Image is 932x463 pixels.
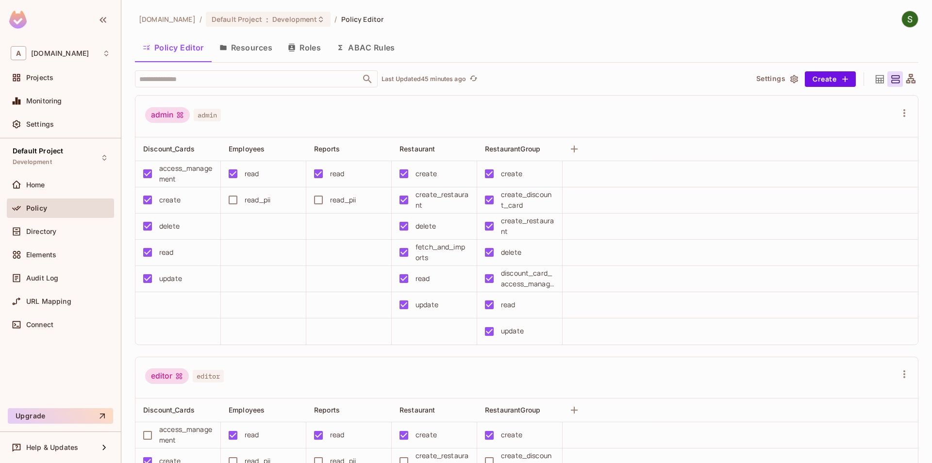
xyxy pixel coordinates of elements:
button: Settings [752,71,801,87]
div: create [501,168,522,179]
span: Employees [229,406,265,414]
span: Home [26,181,45,189]
span: A [11,46,26,60]
span: RestaurantGroup [485,406,540,414]
span: Discount_Cards [143,145,195,153]
span: : [266,16,269,23]
span: Reports [314,145,340,153]
span: Workspace: allerin.com [31,50,89,57]
span: Policy Editor [341,15,384,24]
span: Default Project [212,15,262,24]
div: read_pii [245,195,270,205]
button: Create [805,71,856,87]
span: Restaurant [399,145,435,153]
button: Open [361,72,374,86]
span: Employees [229,145,265,153]
img: Shakti Seniyar [902,11,918,27]
button: Roles [280,35,329,60]
button: Policy Editor [135,35,212,60]
div: read [330,168,345,179]
span: Click to refresh data [466,73,480,85]
div: read [245,430,259,440]
div: create_restaurant [416,189,469,211]
span: editor [193,370,224,382]
span: URL Mapping [26,298,71,305]
span: Reports [314,406,340,414]
div: access_management [159,163,213,184]
div: read [330,430,345,440]
span: Policy [26,204,47,212]
div: read [501,299,516,310]
span: refresh [469,74,478,84]
button: Upgrade [8,408,113,424]
div: read [159,247,174,258]
div: create [159,195,181,205]
span: Discount_Cards [143,406,195,414]
span: admin [194,109,221,121]
div: create_restaurant [501,215,554,237]
button: refresh [468,73,480,85]
div: update [416,299,438,310]
div: read [245,168,259,179]
div: access_management [159,424,213,446]
button: ABAC Rules [329,35,403,60]
span: Development [13,158,52,166]
span: Elements [26,251,56,259]
div: delete [416,221,436,231]
div: create_discount_card [501,189,554,211]
span: Projects [26,74,53,82]
div: update [501,326,524,336]
span: Help & Updates [26,444,78,451]
span: Monitoring [26,97,62,105]
div: read_pii [330,195,356,205]
span: Audit Log [26,274,58,282]
span: the active workspace [139,15,196,24]
div: discount_card_access_management [501,268,554,289]
div: fetch_and_imports [416,242,469,263]
div: delete [159,221,180,231]
div: read [416,273,430,284]
span: Connect [26,321,53,329]
div: editor [145,368,189,384]
img: SReyMgAAAABJRU5ErkJggg== [9,11,27,29]
button: Resources [212,35,280,60]
span: RestaurantGroup [485,145,540,153]
div: create [501,430,522,440]
span: Restaurant [399,406,435,414]
div: admin [145,107,190,123]
li: / [200,15,202,24]
div: update [159,273,182,284]
span: Directory [26,228,56,235]
li: / [334,15,337,24]
span: Default Project [13,147,63,155]
p: Last Updated 45 minutes ago [382,75,466,83]
span: Settings [26,120,54,128]
span: Development [272,15,317,24]
div: create [416,168,437,179]
div: create [416,430,437,440]
div: delete [501,247,521,258]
